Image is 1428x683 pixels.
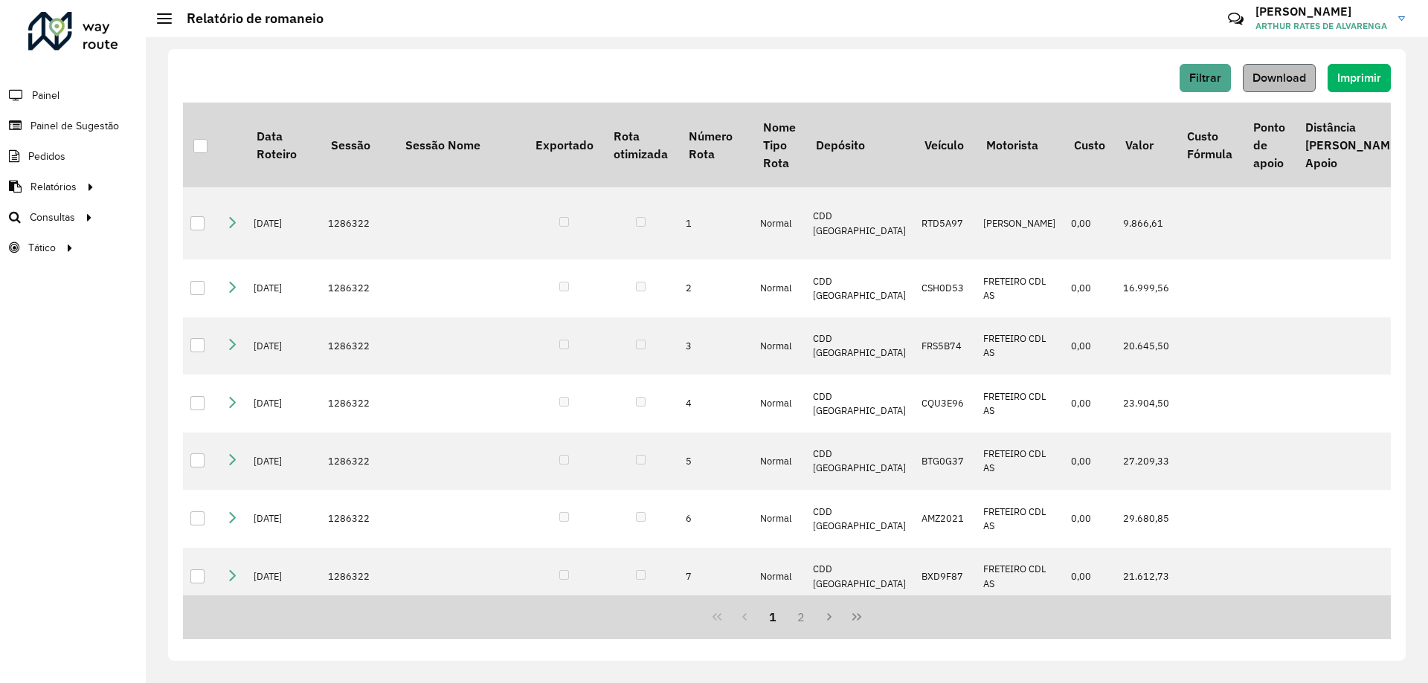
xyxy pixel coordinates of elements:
[1116,375,1177,433] td: 23.904,50
[1064,259,1115,317] td: 0,00
[28,240,56,256] span: Tático
[1064,490,1115,548] td: 0,00
[1189,71,1221,84] span: Filtrar
[246,490,321,548] td: [DATE]
[246,103,321,187] th: Data Roteiro
[246,433,321,491] td: [DATE]
[976,433,1064,491] td: FRETEIRO CDL AS
[787,603,815,631] button: 2
[976,187,1064,259] td: [PERSON_NAME]
[1064,317,1115,375] td: 0,00
[1116,433,1177,491] td: 27.209,33
[1295,103,1411,187] th: Distância [PERSON_NAME] Apoio
[321,433,395,491] td: 1286322
[321,187,395,259] td: 1286322
[321,259,395,317] td: 1286322
[1220,3,1252,35] a: Contato Rápido
[246,259,321,317] td: [DATE]
[914,490,976,548] td: AMZ2021
[805,490,914,548] td: CDD [GEOGRAPHIC_DATA]
[678,317,753,375] td: 3
[753,433,805,491] td: Normal
[30,118,119,134] span: Painel de Sugestão
[753,375,805,433] td: Normal
[976,317,1064,375] td: FRETEIRO CDL AS
[976,103,1064,187] th: Motorista
[1243,64,1316,92] button: Download
[1255,4,1387,19] h3: [PERSON_NAME]
[1337,71,1381,84] span: Imprimir
[805,259,914,317] td: CDD [GEOGRAPHIC_DATA]
[678,103,753,187] th: Número Rota
[976,490,1064,548] td: FRETEIRO CDL AS
[753,490,805,548] td: Normal
[753,187,805,259] td: Normal
[1116,548,1177,606] td: 21.612,73
[1252,71,1306,84] span: Download
[1116,259,1177,317] td: 16.999,56
[976,259,1064,317] td: FRETEIRO CDL AS
[914,187,976,259] td: RTD5A97
[30,179,77,195] span: Relatórios
[1064,375,1115,433] td: 0,00
[246,548,321,606] td: [DATE]
[843,603,871,631] button: Last Page
[1328,64,1391,92] button: Imprimir
[815,603,843,631] button: Next Page
[1064,103,1115,187] th: Custo
[246,317,321,375] td: [DATE]
[678,490,753,548] td: 6
[1180,64,1231,92] button: Filtrar
[976,375,1064,433] td: FRETEIRO CDL AS
[321,375,395,433] td: 1286322
[1116,317,1177,375] td: 20.645,50
[914,375,976,433] td: CQU3E96
[753,259,805,317] td: Normal
[753,103,805,187] th: Nome Tipo Rota
[914,548,976,606] td: BXD9F87
[321,317,395,375] td: 1286322
[1116,490,1177,548] td: 29.680,85
[753,317,805,375] td: Normal
[1116,103,1177,187] th: Valor
[805,187,914,259] td: CDD [GEOGRAPHIC_DATA]
[246,375,321,433] td: [DATE]
[805,548,914,606] td: CDD [GEOGRAPHIC_DATA]
[914,433,976,491] td: BTG0G37
[321,103,395,187] th: Sessão
[1064,433,1115,491] td: 0,00
[172,10,324,27] h2: Relatório de romaneio
[678,375,753,433] td: 4
[246,187,321,259] td: [DATE]
[321,548,395,606] td: 1286322
[753,548,805,606] td: Normal
[976,548,1064,606] td: FRETEIRO CDL AS
[1064,548,1115,606] td: 0,00
[914,317,976,375] td: FRS5B74
[805,375,914,433] td: CDD [GEOGRAPHIC_DATA]
[678,548,753,606] td: 7
[1243,103,1295,187] th: Ponto de apoio
[32,88,59,103] span: Painel
[678,259,753,317] td: 2
[805,103,914,187] th: Depósito
[759,603,787,631] button: 1
[395,103,525,187] th: Sessão Nome
[1064,187,1115,259] td: 0,00
[1177,103,1243,187] th: Custo Fórmula
[1116,187,1177,259] td: 9.866,61
[678,187,753,259] td: 1
[525,103,603,187] th: Exportado
[914,259,976,317] td: CSH0D53
[914,103,976,187] th: Veículo
[321,490,395,548] td: 1286322
[30,210,75,225] span: Consultas
[805,433,914,491] td: CDD [GEOGRAPHIC_DATA]
[603,103,678,187] th: Rota otimizada
[805,317,914,375] td: CDD [GEOGRAPHIC_DATA]
[678,433,753,491] td: 5
[1255,19,1387,33] span: ARTHUR RATES DE ALVARENGA
[28,149,65,164] span: Pedidos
